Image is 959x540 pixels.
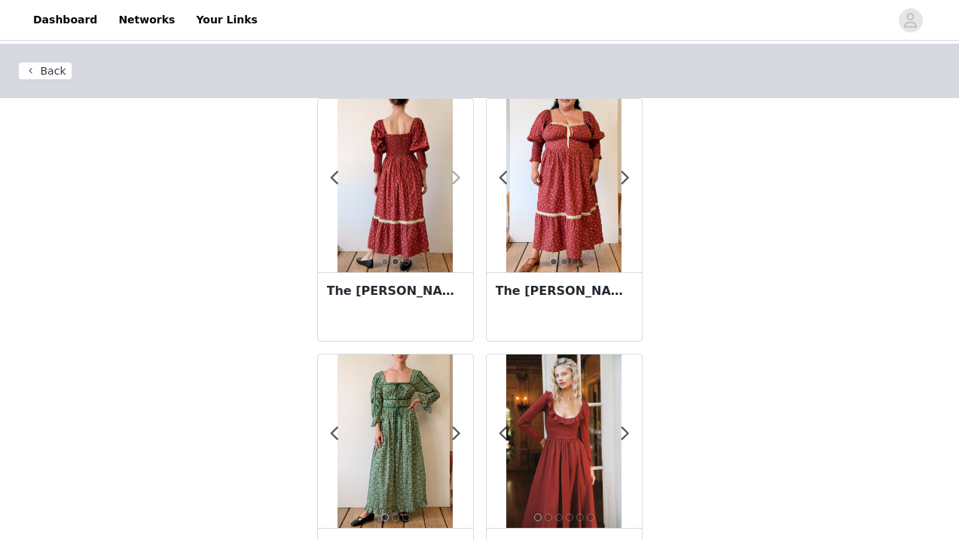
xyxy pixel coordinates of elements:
div: avatar [903,8,918,32]
button: 4 [566,514,573,521]
button: 3 [571,258,579,265]
button: 1 [550,258,557,265]
button: 3 [555,514,563,521]
button: 3 [402,258,410,265]
button: 2 [392,514,399,521]
button: 1 [381,258,389,265]
a: Networks [109,3,184,37]
a: Your Links [187,3,267,37]
button: 2 [545,514,552,521]
h3: The [PERSON_NAME] Dress Extended | Ribbon Rose [496,282,633,300]
button: 6 [587,514,594,521]
button: 1 [381,514,389,521]
button: 2 [392,258,399,265]
h3: The [PERSON_NAME] Dress | Ribbon Rose [327,282,464,300]
a: Dashboard [24,3,106,37]
button: 3 [402,514,410,521]
button: 2 [560,258,568,265]
button: 5 [576,514,584,521]
button: Back [18,62,72,80]
button: 1 [534,514,542,521]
